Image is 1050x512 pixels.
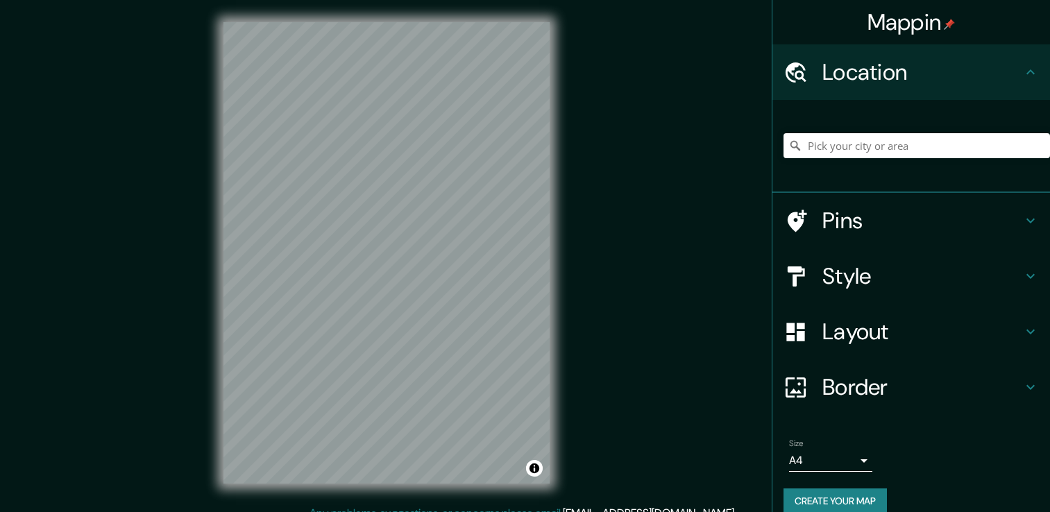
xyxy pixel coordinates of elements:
[772,359,1050,415] div: Border
[822,262,1022,290] h4: Style
[867,8,956,36] h4: Mappin
[223,22,550,484] canvas: Map
[772,248,1050,304] div: Style
[822,58,1022,86] h4: Location
[784,133,1050,158] input: Pick your city or area
[772,304,1050,359] div: Layout
[789,450,872,472] div: A4
[822,373,1022,401] h4: Border
[789,438,804,450] label: Size
[526,460,543,477] button: Toggle attribution
[772,193,1050,248] div: Pins
[822,207,1022,234] h4: Pins
[772,44,1050,100] div: Location
[822,318,1022,345] h4: Layout
[944,19,955,30] img: pin-icon.png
